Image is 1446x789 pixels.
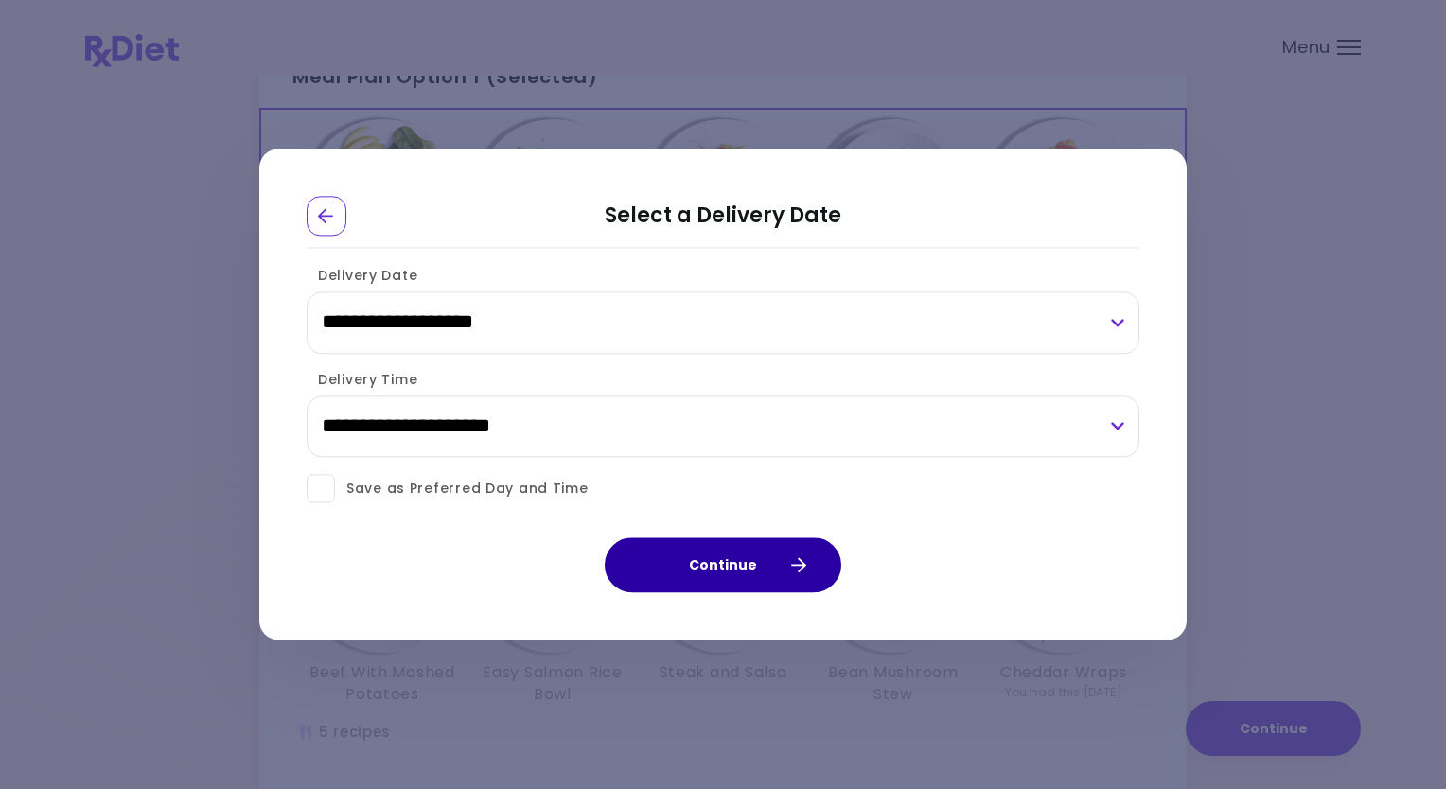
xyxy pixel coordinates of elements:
h2: Select a Delivery Date [307,196,1139,248]
label: Delivery Time [307,370,417,389]
label: Delivery Date [307,266,417,285]
button: Continue [605,538,841,593]
div: Go Back [307,196,346,236]
span: Save as Preferred Day and Time [335,477,589,500]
